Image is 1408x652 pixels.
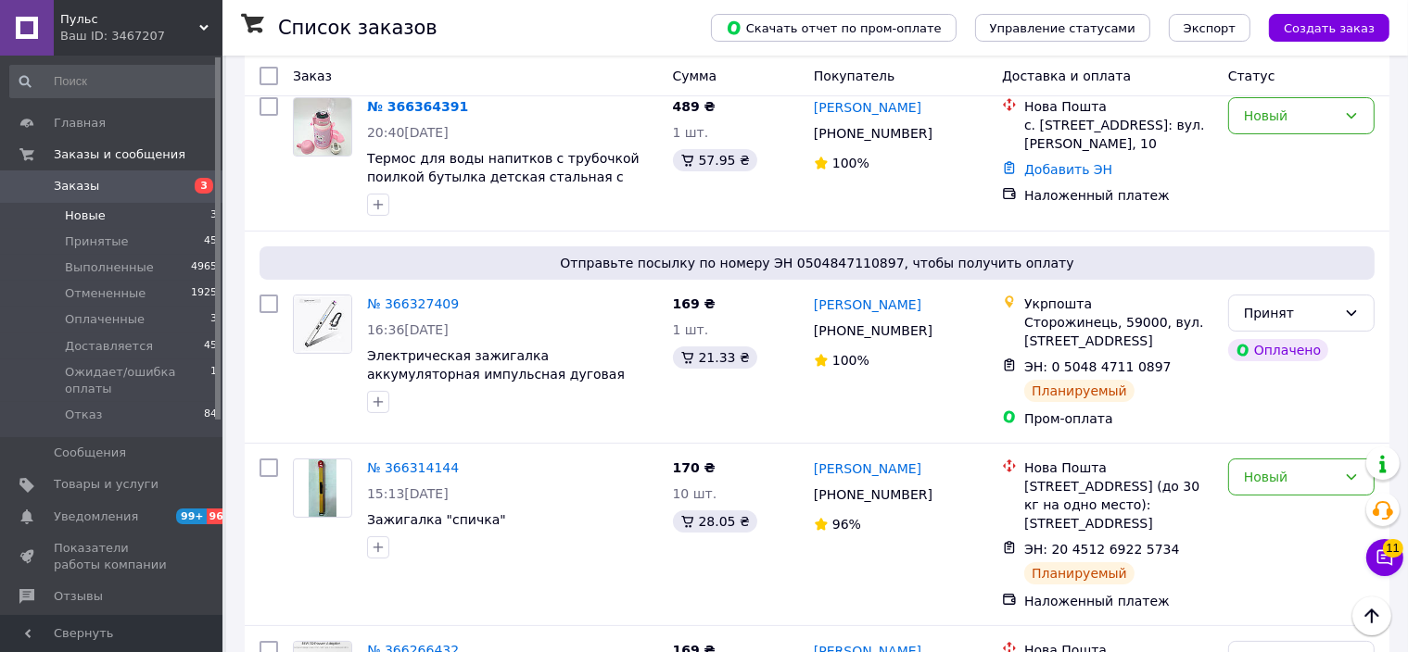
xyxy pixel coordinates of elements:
[1244,106,1337,126] div: Новый
[1024,162,1112,177] a: Добавить ЭН
[267,254,1367,272] span: Отправьте посылку по номеру ЭН 0504847110897, чтобы получить оплату
[1024,477,1213,533] div: [STREET_ADDRESS] (до 30 кг на одно место): [STREET_ADDRESS]
[1024,592,1213,610] div: Наложенный платеж
[54,508,138,525] span: Уведомления
[293,69,332,83] span: Заказ
[814,295,921,314] a: [PERSON_NAME]
[367,512,506,527] a: Зажигалка "спичка"
[65,259,154,276] span: Выполненные
[1228,339,1328,361] div: Оплачено
[54,476,159,493] span: Товары и услуги
[65,364,210,397] span: Ожидает/ошибка оплаты
[54,115,106,132] span: Главная
[1024,295,1213,313] div: Укрпошта
[204,233,217,250] span: 45
[1383,533,1403,552] span: 11
[1024,458,1213,477] div: Нова Пошта
[367,322,449,337] span: 16:36[DATE]
[294,98,350,156] img: Фото товару
[673,99,716,114] span: 489 ₴
[191,285,217,302] span: 1925
[673,486,717,501] span: 10 шт.
[1169,14,1250,42] button: Экспорт
[367,99,468,114] a: № 366364391
[726,19,942,36] span: Скачать отчет по пром-оплате
[191,259,217,276] span: 4965
[54,588,103,605] span: Отзывы
[1024,97,1213,116] div: Нова Пошта
[294,295,351,353] img: Фото товару
[673,346,757,369] div: 21.33 ₴
[832,353,869,368] span: 100%
[814,69,895,83] span: Покупатель
[673,69,717,83] span: Сумма
[1024,380,1135,402] div: Планируемый
[210,207,217,224] span: 3
[1244,467,1337,487] div: Новый
[1024,313,1213,350] div: Сторожинець, 59000, вул. [STREET_ADDRESS]
[65,207,106,224] span: Новые
[9,65,219,98] input: Поиск
[1352,596,1391,635] button: Наверх
[60,11,199,28] span: Пульс
[367,460,459,475] a: № 366314144
[990,21,1135,35] span: Управление статусами
[832,517,861,532] span: 96%
[673,460,716,475] span: 170 ₴
[1250,19,1389,34] a: Создать заказ
[367,296,459,311] a: № 366327409
[54,146,185,163] span: Заказы и сообщения
[176,508,207,524] span: 99+
[367,486,449,501] span: 15:13[DATE]
[293,295,352,354] a: Фото товару
[54,445,126,461] span: Сообщения
[293,458,352,518] a: Фото товару
[1024,359,1172,374] span: ЭН: 0 5048 4711 0897
[367,125,449,140] span: 20:40[DATE]
[309,459,336,517] img: Фото товару
[210,364,217,397] span: 1
[65,407,103,423] span: Отказ
[1002,69,1131,83] span: Доставка и оплата
[1269,14,1389,42] button: Создать заказ
[1184,21,1236,35] span: Экспорт
[60,28,222,44] div: Ваш ID: 3467207
[1284,21,1375,35] span: Создать заказ
[207,508,228,524] span: 96
[210,311,217,328] span: 3
[367,348,641,419] a: Электрическая зажигалка аккумуляторная импульсная дуговая плазменная ветрозащитная для свечей кух...
[810,120,936,146] div: [PHONE_NUMBER]
[65,311,145,328] span: Оплаченные
[65,233,129,250] span: Принятые
[54,178,99,194] span: Заказы
[1024,116,1213,153] div: с. [STREET_ADDRESS]: вул. [PERSON_NAME], 10
[195,178,213,194] span: 3
[1228,69,1275,83] span: Статус
[1024,409,1213,428] div: Пром-оплата
[367,151,640,203] a: Термос для воды напитков с трубочкой поилкой бутылка детская стальная с чехлом и датчиком индикат...
[810,482,936,508] div: [PHONE_NUMBER]
[673,125,709,140] span: 1 шт.
[673,322,709,337] span: 1 шт.
[1366,539,1403,576] button: Чат с покупателем11
[1024,186,1213,205] div: Наложенный платеж
[814,98,921,117] a: [PERSON_NAME]
[204,338,217,355] span: 45
[673,149,757,171] div: 57.95 ₴
[814,459,921,478] a: [PERSON_NAME]
[1024,562,1135,584] div: Планируемый
[810,318,936,344] div: [PHONE_NUMBER]
[832,156,869,170] span: 100%
[673,296,716,311] span: 169 ₴
[711,14,957,42] button: Скачать отчет по пром-оплате
[54,540,171,573] span: Показатели работы компании
[293,97,352,157] a: Фото товару
[204,407,217,423] span: 84
[1024,542,1180,557] span: ЭН: 20 4512 6922 5734
[975,14,1150,42] button: Управление статусами
[65,338,153,355] span: Доставляется
[673,510,757,533] div: 28.05 ₴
